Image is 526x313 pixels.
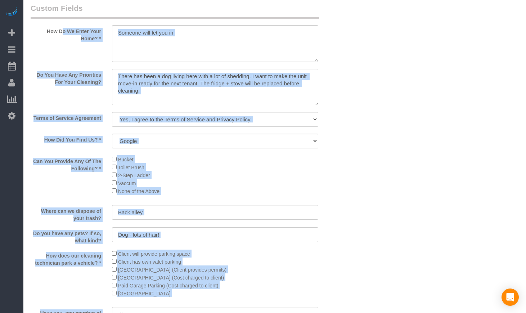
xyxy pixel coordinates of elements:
span: Vaccum [118,180,136,186]
span: Client has own valet parking [118,259,181,265]
label: Terms of Service Agreement [25,112,107,122]
label: How does our cleaning technician park a vehicle? * [25,250,107,267]
div: Open Intercom Messenger [502,289,519,306]
span: None of the Above [118,188,159,194]
span: Paid Garage Parking (Cost charged to client) [118,283,219,289]
legend: Custom Fields [31,3,319,19]
label: Can You Provide Any Of The Following? * [25,155,107,172]
span: [GEOGRAPHIC_DATA] (Cost charged to client) [118,275,224,281]
span: [GEOGRAPHIC_DATA] [118,291,171,296]
span: Bucket [118,157,134,162]
label: How Did You Find Us? * [25,134,107,143]
img: Automaid Logo [4,7,19,17]
span: Toilet Brush [118,165,144,170]
label: Do you have any pets? If so, what kind? [25,227,107,244]
label: How Do We Enter Your Home? * [25,25,107,42]
span: [GEOGRAPHIC_DATA] (Client provides permits) [118,267,226,273]
input: Do you have any pets? If so, what kind? [112,227,318,242]
label: Where can we dispose of your trash? [25,205,107,222]
label: Do You Have Any Priorities For Your Cleaning? [25,69,107,86]
span: Client will provide parking space [118,251,190,257]
input: Where can we dispose of your trash? [112,205,318,220]
span: 2-Step Ladder [118,173,150,178]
